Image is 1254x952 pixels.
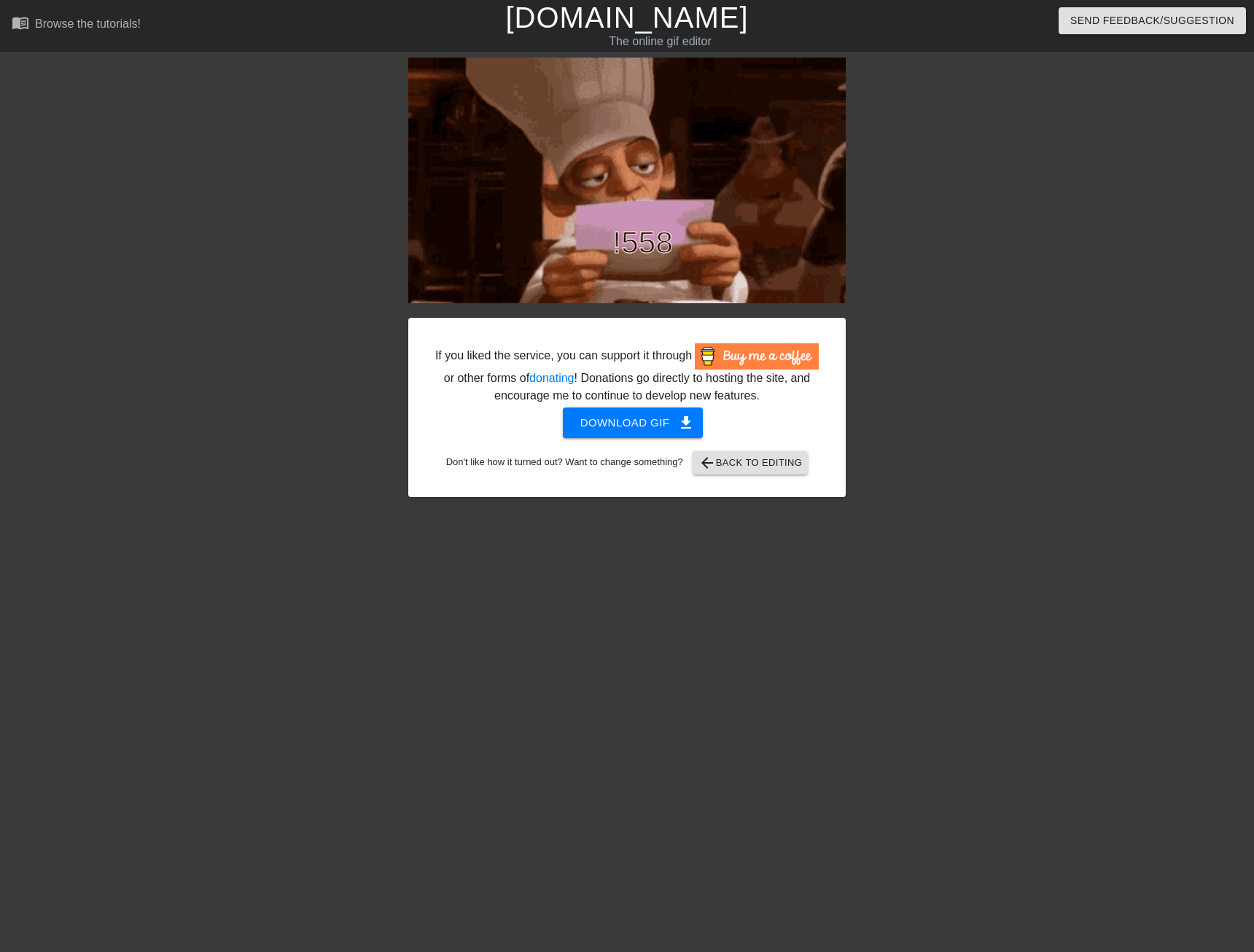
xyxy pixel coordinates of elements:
[693,451,809,475] button: Back to Editing
[551,415,704,428] a: Download gif
[1059,7,1246,34] button: Send Feedback/Suggestion
[529,372,574,384] a: donating
[580,413,686,432] span: Download gif
[35,17,141,30] div: Browse the tutorials!
[695,343,819,370] img: Buy Me A Coffee
[505,1,748,34] a: [DOMAIN_NAME]
[434,343,820,405] div: If you liked the service, you can support it through or other forms of ! Donations go directly to...
[677,414,695,432] span: get_app
[563,407,704,438] button: Download gif
[698,454,716,472] span: arrow_back
[698,454,803,472] span: Back to Editing
[408,58,846,303] img: 5ALPQxTx.gif
[12,14,29,31] span: menu_book
[431,451,823,475] div: Don't like how it turned out? Want to change something?
[12,14,141,36] a: Browse the tutorials!
[425,33,895,50] div: The online gif editor
[1070,12,1234,30] span: Send Feedback/Suggestion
